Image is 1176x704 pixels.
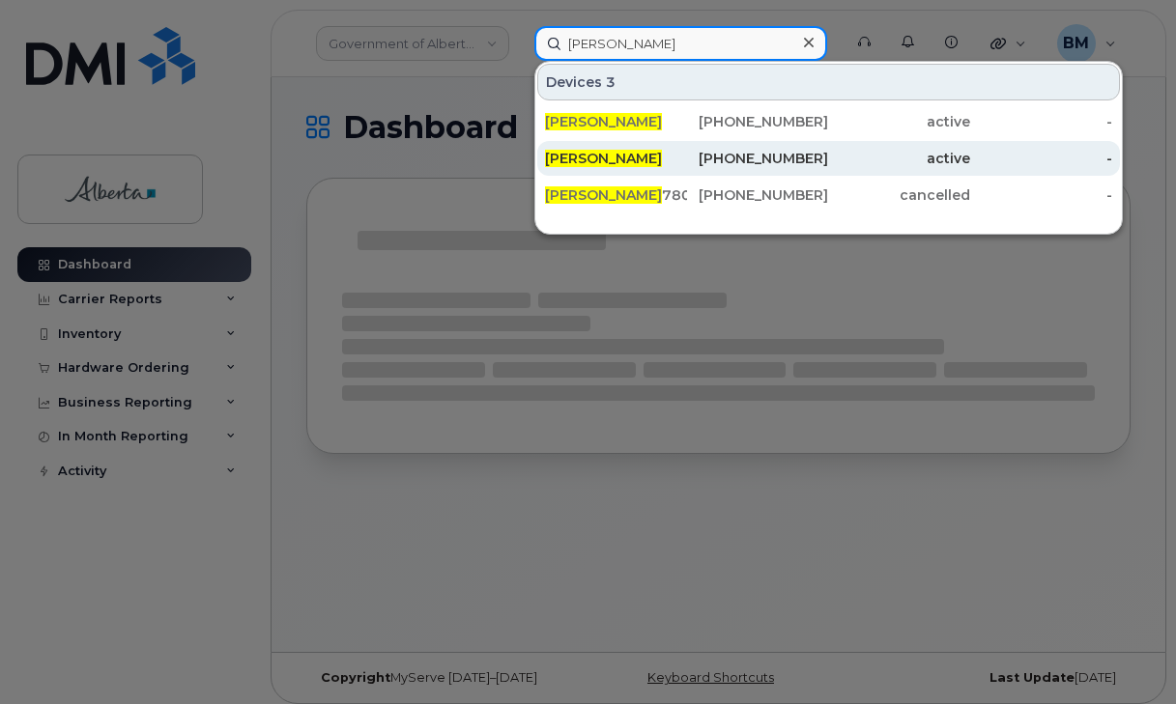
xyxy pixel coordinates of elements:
[537,141,1120,176] a: [PERSON_NAME][PHONE_NUMBER]active-
[687,149,829,168] div: [PHONE_NUMBER]
[545,185,687,205] div: 7808637211
[545,186,662,204] span: [PERSON_NAME]
[828,112,970,131] div: active
[545,113,662,130] span: [PERSON_NAME]
[687,185,829,205] div: [PHONE_NUMBER]
[537,104,1120,139] a: [PERSON_NAME][PHONE_NUMBER]active-
[545,150,662,167] span: [PERSON_NAME]
[970,185,1112,205] div: -
[537,64,1120,100] div: Devices
[606,72,616,92] span: 3
[828,185,970,205] div: cancelled
[970,149,1112,168] div: -
[828,149,970,168] div: active
[970,112,1112,131] div: -
[687,112,829,131] div: [PHONE_NUMBER]
[537,178,1120,212] a: [PERSON_NAME]7808637211[PHONE_NUMBER]cancelled-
